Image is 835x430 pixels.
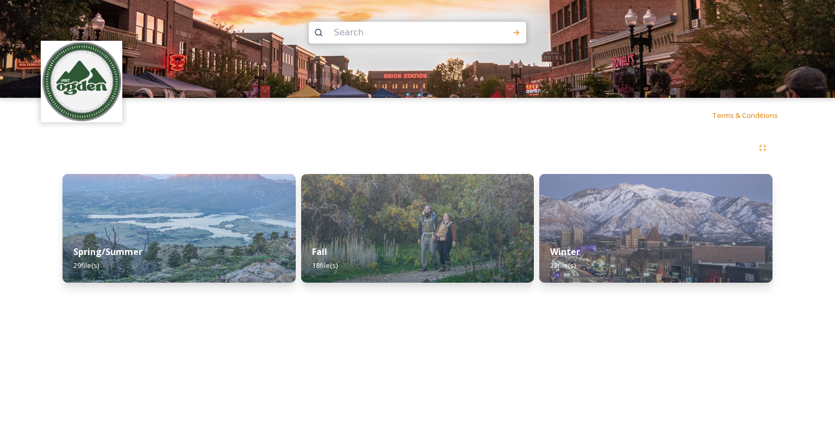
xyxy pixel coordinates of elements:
strong: Winter [550,246,580,258]
img: 7026aace-41ac-4d15-a578-ec832d76604e.jpg [63,174,296,283]
span: 22 file(s) [550,260,576,270]
img: 04c7c6e8-4a54-4a7c-be28-d66873894129.jpg [539,174,772,283]
strong: Fall [312,246,327,258]
span: Terms & Conditions [712,110,778,120]
img: 231020-family-mnt-visitogden-1.jpg [301,174,534,283]
strong: Spring/Summer [73,246,142,258]
span: 18 file(s) [312,260,338,270]
a: Terms & Conditions [712,109,794,122]
img: Unknown.png [42,42,121,121]
input: Search [328,21,477,45]
span: 29 file(s) [73,260,99,270]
